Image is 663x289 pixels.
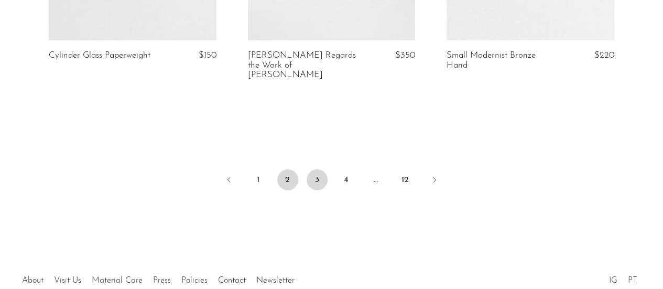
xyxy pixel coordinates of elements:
ul: Social Medias [603,268,642,288]
a: About [22,276,44,285]
a: Contact [218,276,246,285]
a: Small Modernist Bronze Hand [447,51,558,70]
a: [PERSON_NAME] Regards the Work of [PERSON_NAME] [248,51,359,80]
a: Press [153,276,171,285]
a: Next [424,169,445,192]
a: Visit Us [54,276,81,285]
a: 3 [307,169,328,190]
a: Previous [219,169,240,192]
a: PT [627,276,637,285]
a: IG [608,276,617,285]
a: Policies [181,276,208,285]
span: $150 [199,51,216,60]
a: 1 [248,169,269,190]
a: Material Care [92,276,143,285]
span: $350 [395,51,415,60]
ul: Quick links [17,268,300,288]
span: … [365,169,386,190]
a: 12 [395,169,416,190]
a: Cylinder Glass Paperweight [49,51,150,60]
a: 4 [336,169,357,190]
span: $220 [594,51,614,60]
span: 2 [277,169,298,190]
